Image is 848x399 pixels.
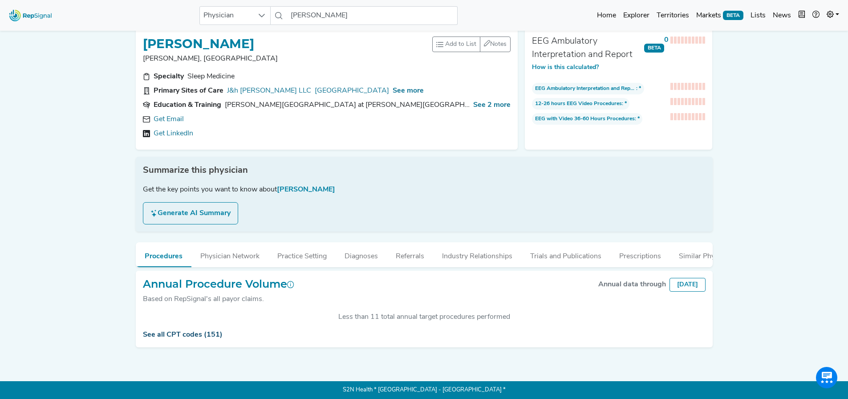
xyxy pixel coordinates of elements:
[143,53,433,64] p: [PERSON_NAME], [GEOGRAPHIC_DATA]
[225,100,470,110] div: Sidney Kimmel Medical College at Thomas Jefferson University/Tjuh Fellowship, sleep medicine 2013...
[445,40,476,49] span: Add to List
[693,7,747,24] a: MarketsBETA
[473,102,511,109] span: See 2 more
[154,71,184,82] div: Specialty
[532,63,599,72] button: How is this calculated?
[277,186,335,193] span: [PERSON_NAME]
[598,279,666,290] div: Annual data through
[191,242,268,266] button: Physician Network
[723,11,743,20] span: BETA
[315,85,389,96] a: [GEOGRAPHIC_DATA]
[154,128,193,139] a: Get LinkedIn
[143,37,254,52] h1: [PERSON_NAME]
[154,114,184,125] a: Get Email
[664,37,669,44] strong: 0
[653,7,693,24] a: Territories
[644,44,665,53] span: BETA
[136,381,713,399] p: S2N Health * [GEOGRAPHIC_DATA] - [GEOGRAPHIC_DATA] *
[143,294,294,305] div: Based on RepSignal's all payor claims.
[154,100,221,110] div: Education & Training
[432,37,511,52] div: toolbar
[143,312,706,322] div: Less than 11 total annual target procedures performed
[769,7,795,24] a: News
[532,35,641,61] div: EEG Ambulatory Interpretation and Report
[143,202,238,224] button: Generate AI Summary
[535,115,635,123] span: EEG with Video 36-60 Hours Procedures
[535,100,622,108] span: 12-26 hours EEG Video Procedures
[227,85,311,96] a: J&h [PERSON_NAME] LLC
[490,41,507,48] span: Notes
[669,278,706,292] div: [DATE]
[432,37,480,52] button: Add to List
[521,242,610,266] button: Trials and Publications
[136,242,191,267] button: Procedures
[336,242,387,266] button: Diagnoses
[480,37,511,52] button: Notes
[610,242,670,266] button: Prescriptions
[670,242,746,266] button: Similar Physicians
[747,7,769,24] a: Lists
[393,87,424,94] span: See more
[387,242,433,266] button: Referrals
[287,6,457,25] input: Search a physician
[187,71,235,82] div: Sleep Medicine
[143,164,248,177] span: Summarize this physician
[143,331,223,338] a: See all CPT codes (151)
[200,7,253,24] span: Physician
[143,184,706,195] div: Get the key points you want to know about
[593,7,620,24] a: Home
[433,242,521,266] button: Industry Relationships
[143,278,294,291] h2: Annual Procedure Volume
[795,7,809,24] button: Intel Book
[154,85,223,96] div: Primary Sites of Care
[268,242,336,266] button: Practice Setting
[620,7,653,24] a: Explorer
[535,85,637,93] span: EEG Ambulatory Interpretation and Report Procedures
